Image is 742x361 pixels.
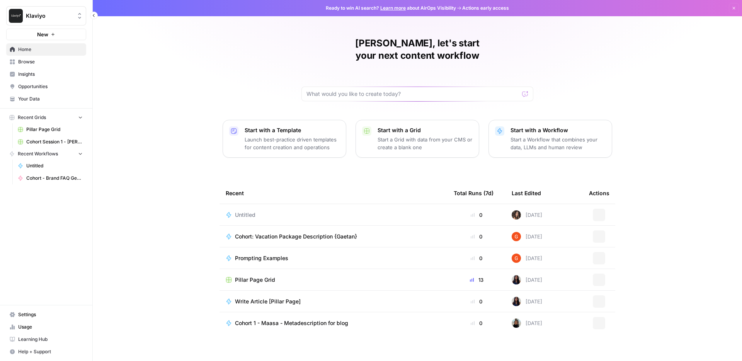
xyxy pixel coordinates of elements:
[454,211,499,219] div: 0
[6,112,86,123] button: Recent Grids
[18,336,83,343] span: Learning Hub
[512,210,542,220] div: [DATE]
[6,346,86,358] button: Help + Support
[18,150,58,157] span: Recent Workflows
[226,276,441,284] a: Pillar Page Grid
[235,319,348,327] span: Cohort 1 - Maasa - Metadescription for blog
[18,114,46,121] span: Recent Grids
[378,136,473,151] p: Start a Grid with data from your CMS or create a blank one
[26,138,83,145] span: Cohort Session 1 - [PERSON_NAME] workflow 1 Grid
[26,12,73,20] span: Klaviyo
[226,298,441,305] a: Write Article [Pillar Page]
[512,232,521,241] img: ep2s7dd3ojhp11nu5ayj08ahj9gv
[6,333,86,346] a: Learning Hub
[18,348,83,355] span: Help + Support
[223,120,346,158] button: Start with a TemplateLaunch best-practice driven templates for content creation and operations
[226,211,441,219] a: Untitled
[235,298,301,305] span: Write Article [Pillar Page]
[26,175,83,182] span: Cohort - Brand FAQ Generator ([PERSON_NAME])
[6,6,86,26] button: Workspace: Klaviyo
[14,172,86,184] a: Cohort - Brand FAQ Generator ([PERSON_NAME])
[511,136,606,151] p: Start a Workflow that combines your data, LLMs and human review
[235,211,255,219] span: Untitled
[512,275,521,284] img: rox323kbkgutb4wcij4krxobkpon
[512,210,521,220] img: vqsat62t33ck24eq3wa2nivgb46o
[226,182,441,204] div: Recent
[378,126,473,134] p: Start with a Grid
[6,321,86,333] a: Usage
[37,31,48,38] span: New
[380,5,406,11] a: Learn more
[18,324,83,330] span: Usage
[6,56,86,68] a: Browse
[14,136,86,148] a: Cohort Session 1 - [PERSON_NAME] workflow 1 Grid
[454,319,499,327] div: 0
[6,68,86,80] a: Insights
[512,297,542,306] div: [DATE]
[245,136,340,151] p: Launch best-practice driven templates for content creation and operations
[6,148,86,160] button: Recent Workflows
[18,71,83,78] span: Insights
[454,298,499,305] div: 0
[301,37,533,62] h1: [PERSON_NAME], let's start your next content workflow
[235,254,288,262] span: Prompting Examples
[589,182,609,204] div: Actions
[512,254,521,263] img: ep2s7dd3ojhp11nu5ayj08ahj9gv
[488,120,612,158] button: Start with a WorkflowStart a Workflow that combines your data, LLMs and human review
[512,297,521,306] img: rox323kbkgutb4wcij4krxobkpon
[512,275,542,284] div: [DATE]
[454,233,499,240] div: 0
[356,120,479,158] button: Start with a GridStart a Grid with data from your CMS or create a blank one
[18,95,83,102] span: Your Data
[6,308,86,321] a: Settings
[512,254,542,263] div: [DATE]
[18,83,83,90] span: Opportunities
[226,233,441,240] a: Cohort: Vacation Package Description {Gaetan}
[9,9,23,23] img: Klaviyo Logo
[462,5,509,12] span: Actions early access
[512,318,542,328] div: [DATE]
[326,5,456,12] span: Ready to win AI search? about AirOps Visibility
[18,46,83,53] span: Home
[26,162,83,169] span: Untitled
[26,126,83,133] span: Pillar Page Grid
[454,254,499,262] div: 0
[512,232,542,241] div: [DATE]
[6,43,86,56] a: Home
[511,126,606,134] p: Start with a Workflow
[226,254,441,262] a: Prompting Examples
[512,318,521,328] img: octaxnk3oxqn3tdy5wfh2wr0s0xc
[454,276,499,284] div: 13
[6,93,86,105] a: Your Data
[18,311,83,318] span: Settings
[306,90,519,98] input: What would you like to create today?
[235,276,275,284] span: Pillar Page Grid
[6,80,86,93] a: Opportunities
[512,182,541,204] div: Last Edited
[18,58,83,65] span: Browse
[14,160,86,172] a: Untitled
[6,29,86,40] button: New
[226,319,441,327] a: Cohort 1 - Maasa - Metadescription for blog
[235,233,357,240] span: Cohort: Vacation Package Description {Gaetan}
[454,182,494,204] div: Total Runs (7d)
[245,126,340,134] p: Start with a Template
[14,123,86,136] a: Pillar Page Grid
